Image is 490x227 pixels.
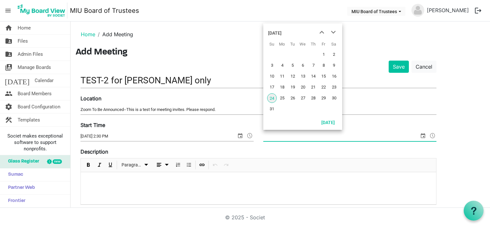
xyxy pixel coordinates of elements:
[329,93,339,103] span: Saturday, August 30, 2025
[298,71,308,81] span: Wednesday, August 13, 2025
[288,71,298,81] span: Tuesday, August 12, 2025
[153,161,172,169] button: dropdownbutton
[419,131,427,140] span: select
[329,71,339,81] span: Saturday, August 16, 2025
[329,82,339,92] span: Saturday, August 23, 2025
[298,93,308,103] span: Wednesday, August 27, 2025
[308,71,318,81] span: Thursday, August 14, 2025
[317,118,339,127] button: Today
[5,61,13,74] span: switch_account
[118,158,152,172] div: Formats
[152,158,173,172] div: Alignments
[18,21,31,34] span: Home
[76,47,485,58] h3: Add Meeting
[267,82,277,92] span: Sunday, August 17, 2025
[411,61,436,73] a: Cancel
[95,161,104,169] button: Italic
[95,30,133,38] li: Add Meeting
[319,71,328,81] span: Friday, August 15, 2025
[35,74,54,87] span: Calendar
[266,93,277,104] td: Sunday, August 24, 2025
[308,93,318,103] span: Thursday, August 28, 2025
[5,48,13,61] span: folder_shared
[288,61,298,70] span: Tuesday, August 5, 2025
[298,39,308,49] th: We
[70,4,139,17] a: MIU Board of Trustees
[173,158,183,172] div: Numbered List
[288,82,298,92] span: Tuesday, August 19, 2025
[80,121,105,129] label: Start Time
[5,195,25,207] span: Frontier
[319,93,328,103] span: Friday, August 29, 2025
[471,4,485,17] button: logout
[174,161,182,169] button: Numbered List
[183,158,194,172] div: Bulleted List
[225,214,265,221] a: © 2025 - Societ
[5,113,13,126] span: construction
[2,4,14,17] span: menu
[267,104,277,114] span: Sunday, August 31, 2025
[277,93,287,103] span: Monday, August 25, 2025
[329,50,339,59] span: Saturday, August 2, 2025
[18,87,52,100] span: Board Members
[16,3,70,19] a: My Board View Logo
[267,93,277,103] span: Sunday, August 24, 2025
[308,82,318,92] span: Thursday, August 21, 2025
[316,27,327,38] button: previous month
[267,71,277,81] span: Sunday, August 10, 2025
[389,61,409,73] button: Save
[277,61,287,70] span: Monday, August 4, 2025
[80,95,101,102] label: Location
[5,35,13,47] span: folder_shared
[5,181,35,194] span: Partner Web
[18,48,43,61] span: Admin Files
[18,61,51,74] span: Manage Boards
[308,39,318,49] th: Th
[327,27,339,38] button: next month
[347,7,405,16] button: MIU Board of Trustees dropdownbutton
[18,100,60,113] span: Board Configuration
[5,21,13,34] span: home
[18,35,28,47] span: Files
[53,159,62,164] div: new
[5,87,13,100] span: people
[5,74,30,87] span: [DATE]
[5,100,13,113] span: settings
[319,50,328,59] span: Friday, August 1, 2025
[319,82,328,92] span: Friday, August 22, 2025
[424,4,471,17] a: [PERSON_NAME]
[329,39,339,49] th: Sa
[236,131,244,140] span: select
[18,113,40,126] span: Templates
[94,158,105,172] div: Italic
[268,27,282,39] div: title
[5,155,39,168] span: Glass Register
[197,158,207,172] div: Insert Link
[80,73,436,88] input: Title
[288,93,298,103] span: Tuesday, August 26, 2025
[198,161,207,169] button: Insert Link
[277,71,287,81] span: Monday, August 11, 2025
[84,161,93,169] button: Bold
[329,61,339,70] span: Saturday, August 9, 2025
[318,39,328,49] th: Fr
[319,61,328,70] span: Friday, August 8, 2025
[16,3,67,19] img: My Board View Logo
[411,4,424,17] img: no-profile-picture.svg
[277,82,287,92] span: Monday, August 18, 2025
[80,148,108,156] label: Description
[298,82,308,92] span: Wednesday, August 20, 2025
[266,39,277,49] th: Su
[298,61,308,70] span: Wednesday, August 6, 2025
[185,161,193,169] button: Bulleted List
[308,61,318,70] span: Thursday, August 7, 2025
[3,133,67,152] span: Societ makes exceptional software to support nonprofits.
[277,39,287,49] th: Mo
[105,158,116,172] div: Underline
[83,158,94,172] div: Bold
[122,161,142,169] span: Paragraph
[287,39,298,49] th: Tu
[119,161,151,169] button: Paragraph dropdownbutton
[267,61,277,70] span: Sunday, August 3, 2025
[106,161,115,169] button: Underline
